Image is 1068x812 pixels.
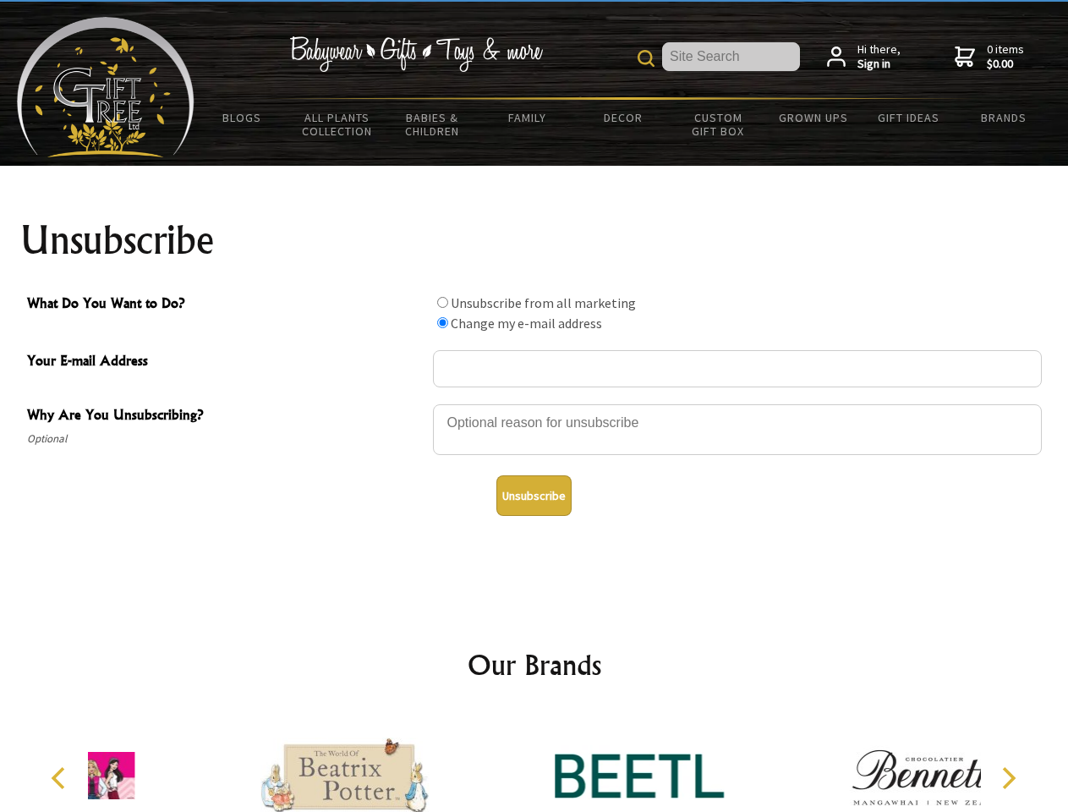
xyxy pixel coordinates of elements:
[857,42,901,72] span: Hi there,
[671,100,766,149] a: Custom Gift Box
[20,220,1049,261] h1: Unsubscribe
[956,100,1052,135] a: Brands
[496,475,572,516] button: Unsubscribe
[27,293,424,317] span: What Do You Want to Do?
[987,57,1024,72] strong: $0.00
[451,315,602,332] label: Change my e-mail address
[827,42,901,72] a: Hi there,Sign in
[34,645,1035,685] h2: Our Brands
[385,100,480,149] a: Babies & Children
[194,100,290,135] a: BLOGS
[575,100,671,135] a: Decor
[861,100,956,135] a: Gift Ideas
[289,36,543,72] img: Babywear - Gifts - Toys & more
[437,317,448,328] input: What Do You Want to Do?
[27,429,424,449] span: Optional
[955,42,1024,72] a: 0 items$0.00
[480,100,576,135] a: Family
[290,100,386,149] a: All Plants Collection
[638,50,654,67] img: product search
[451,294,636,311] label: Unsubscribe from all marketing
[433,404,1042,455] textarea: Why Are You Unsubscribing?
[662,42,800,71] input: Site Search
[27,350,424,375] span: Your E-mail Address
[27,404,424,429] span: Why Are You Unsubscribing?
[765,100,861,135] a: Grown Ups
[989,760,1027,797] button: Next
[17,17,194,157] img: Babyware - Gifts - Toys and more...
[987,41,1024,72] span: 0 items
[437,297,448,308] input: What Do You Want to Do?
[857,57,901,72] strong: Sign in
[433,350,1042,387] input: Your E-mail Address
[42,760,79,797] button: Previous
